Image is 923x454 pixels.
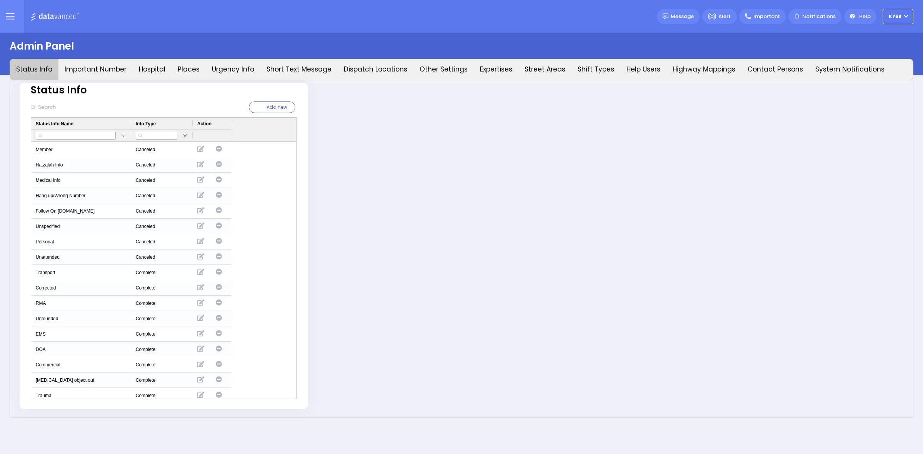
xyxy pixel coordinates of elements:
[518,59,571,80] button: Street Areas
[474,59,518,80] button: Expertises
[31,326,231,342] div: Press SPACE to select this row.
[31,188,131,203] div: Hang up/Wrong Number
[31,357,131,373] div: Commercial
[31,157,131,173] div: Hatzalah Info
[31,157,231,173] div: Press SPACE to select this row.
[131,388,193,403] div: Complete
[31,173,131,188] div: Medical Info
[30,12,82,21] img: Logo
[31,142,131,157] div: Member
[413,59,474,80] button: Other Settings
[206,59,260,80] button: Urgency Info
[31,234,231,249] div: Press SPACE to select this row.
[671,13,694,20] span: Message
[10,39,74,54] div: Admin Panel
[131,249,193,265] div: Canceled
[131,326,193,342] div: Complete
[338,59,413,80] button: Dispatch Locations
[58,59,133,80] button: Important Number
[131,203,193,219] div: Canceled
[36,132,116,140] input: Status Info Name Filter Input
[31,203,131,219] div: Follow On [DOMAIN_NAME]
[31,188,231,203] div: Press SPACE to select this row.
[131,373,193,388] div: Complete
[131,342,193,357] div: Complete
[663,13,668,19] img: message.svg
[131,357,193,373] div: Complete
[120,133,127,139] button: Open Filter Menu
[131,142,193,157] div: Canceled
[753,13,780,20] span: Important
[31,280,231,296] div: Press SPACE to select this row.
[131,234,193,249] div: Canceled
[249,101,295,113] button: Add new
[31,249,131,265] div: Unattended
[859,13,871,20] span: Help
[131,188,193,203] div: Canceled
[182,133,188,139] button: Open Filter Menu
[809,59,891,80] button: System Notifications
[36,121,73,126] span: Status Info Name
[131,311,193,326] div: Complete
[31,311,231,326] div: Press SPACE to select this row.
[31,373,131,388] div: [MEDICAL_DATA] object out
[31,296,131,311] div: RMA
[31,311,131,326] div: Unfounded
[131,265,193,280] div: Complete
[31,219,231,234] div: Press SPACE to select this row.
[260,59,338,80] button: Short Text Message
[31,326,131,342] div: EMS
[131,219,193,234] div: Canceled
[31,296,231,311] div: Press SPACE to select this row.
[31,265,231,280] div: Press SPACE to select this row.
[31,173,231,188] div: Press SPACE to select this row.
[802,13,836,20] span: Notifications
[889,13,901,20] span: ky68
[31,373,231,388] div: Press SPACE to select this row.
[136,132,177,140] input: Info Type Filter Input
[131,157,193,173] div: Canceled
[31,142,231,157] div: Press SPACE to select this row.
[31,234,131,249] div: Personal
[131,173,193,188] div: Canceled
[571,59,620,80] button: Shift Types
[31,203,231,219] div: Press SPACE to select this row.
[31,219,131,234] div: Unspecified
[31,342,231,357] div: Press SPACE to select this row.
[31,249,231,265] div: Press SPACE to select this row.
[31,83,297,98] div: Status Info
[31,280,131,296] div: Corrected
[31,388,131,403] div: Trauma
[133,59,172,80] button: Hospital
[197,121,212,126] span: Action
[136,121,156,126] span: Info Type
[31,357,231,373] div: Press SPACE to select this row.
[666,59,741,80] button: Highway Mappings
[620,59,666,80] button: Help Users
[741,59,809,80] button: Contact Persons
[131,296,193,311] div: Complete
[718,13,731,20] span: Alert
[31,342,131,357] div: DOA
[172,59,206,80] button: Places
[131,280,193,296] div: Complete
[31,388,231,403] div: Press SPACE to select this row.
[883,9,913,24] button: ky68
[10,59,58,80] button: Status Info
[31,265,131,280] div: Transport
[35,100,140,115] input: Search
